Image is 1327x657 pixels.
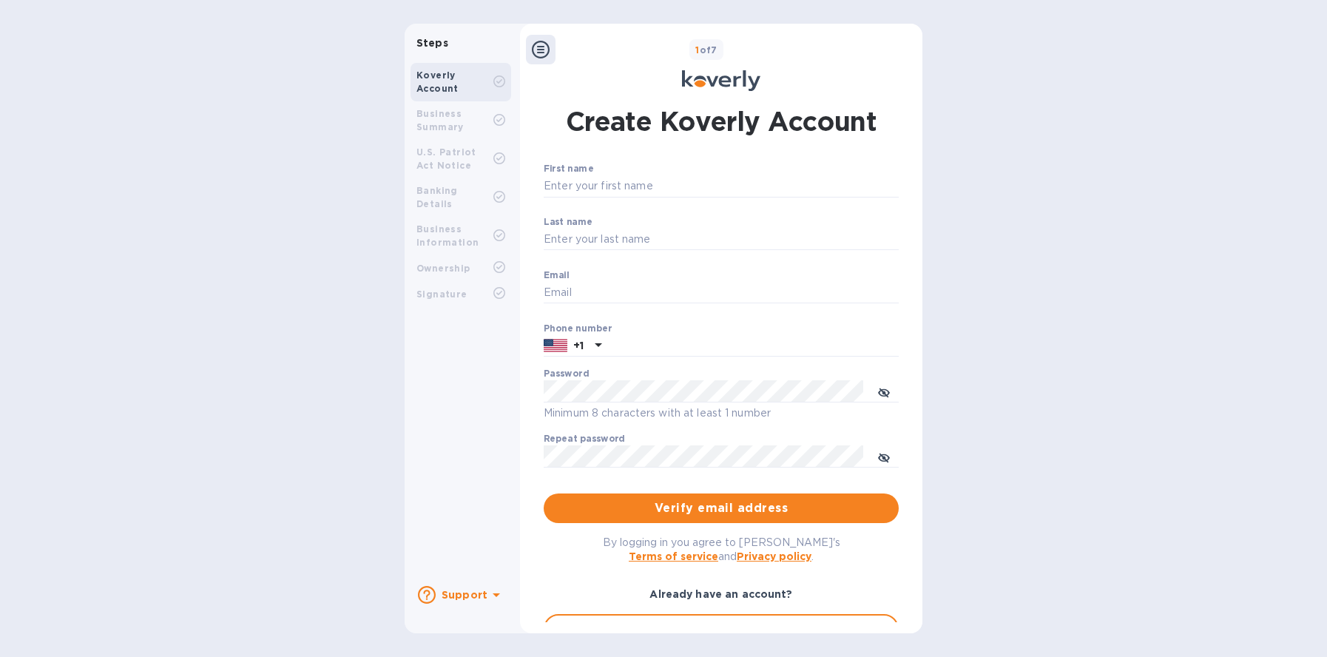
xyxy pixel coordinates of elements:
[603,536,840,562] span: By logging in you agree to [PERSON_NAME]'s and .
[416,70,459,94] b: Koverly Account
[544,175,899,198] input: Enter your first name
[416,37,448,49] b: Steps
[544,229,899,251] input: Enter your last name
[442,589,487,601] b: Support
[544,337,567,354] img: US
[695,44,717,55] b: of 7
[544,271,570,280] label: Email
[416,146,476,171] b: U.S. Patriot Act Notice
[695,44,699,55] span: 1
[557,620,885,638] span: Log in
[416,185,458,209] b: Banking Details
[416,289,467,300] b: Signature
[416,108,464,132] b: Business Summary
[869,377,899,406] button: toggle password visibility
[416,223,479,248] b: Business Information
[629,550,718,562] a: Terms of service
[573,338,584,353] p: +1
[544,370,589,379] label: Password
[649,588,792,600] b: Already have an account?
[544,218,592,226] label: Last name
[737,550,811,562] a: Privacy policy
[566,103,877,140] h1: Create Koverly Account
[544,405,899,422] p: Minimum 8 characters with at least 1 number
[544,324,612,333] label: Phone number
[544,165,593,174] label: First name
[416,263,470,274] b: Ownership
[544,493,899,523] button: Verify email address
[544,282,899,304] input: Email
[869,442,899,471] button: toggle password visibility
[544,614,899,644] button: Log in
[556,499,887,517] span: Verify email address
[544,435,625,444] label: Repeat password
